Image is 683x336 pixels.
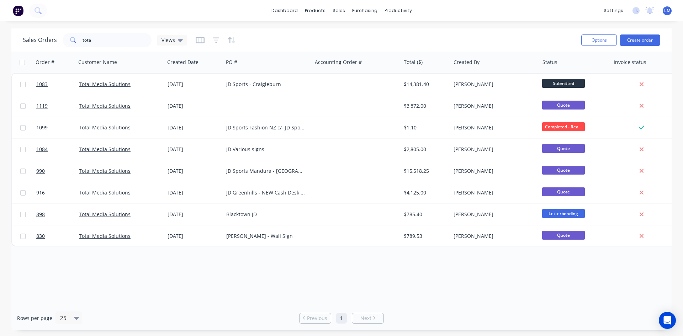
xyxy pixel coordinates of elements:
[226,233,305,240] div: [PERSON_NAME] - Wall Sign
[664,7,671,14] span: LM
[83,33,152,47] input: Search...
[226,146,305,153] div: JD Various signs
[36,102,48,110] span: 1119
[23,37,57,43] h1: Sales Orders
[17,315,52,322] span: Rows per page
[226,59,237,66] div: PO #
[168,167,221,175] div: [DATE]
[36,204,79,225] a: 898
[79,102,131,109] a: Total Media Solutions
[168,233,221,240] div: [DATE]
[600,5,627,16] div: settings
[542,187,585,196] span: Quote
[78,59,117,66] div: Customer Name
[542,209,585,218] span: Letterbending
[542,231,585,240] span: Quote
[168,102,221,110] div: [DATE]
[36,124,48,131] span: 1099
[36,160,79,182] a: 990
[307,315,327,322] span: Previous
[614,59,646,66] div: Invoice status
[36,233,45,240] span: 830
[404,167,445,175] div: $15,518.25
[36,59,54,66] div: Order #
[79,211,131,218] a: Total Media Solutions
[659,312,676,329] div: Open Intercom Messenger
[79,233,131,239] a: Total Media Solutions
[404,59,423,66] div: Total ($)
[329,5,349,16] div: sales
[36,117,79,138] a: 1099
[620,34,660,46] button: Create order
[454,146,533,153] div: [PERSON_NAME]
[454,124,533,131] div: [PERSON_NAME]
[168,124,221,131] div: [DATE]
[454,59,480,66] div: Created By
[542,79,585,88] span: Submitted
[404,211,445,218] div: $785.40
[454,167,533,175] div: [PERSON_NAME]
[36,74,79,95] a: 1083
[162,36,175,44] span: Views
[36,182,79,203] a: 916
[404,233,445,240] div: $789.53
[542,59,557,66] div: Status
[36,81,48,88] span: 1083
[404,81,445,88] div: $14,381.40
[36,167,45,175] span: 990
[352,315,383,322] a: Next page
[36,146,48,153] span: 1084
[315,59,362,66] div: Accounting Order #
[79,167,131,174] a: Total Media Solutions
[79,146,131,153] a: Total Media Solutions
[226,81,305,88] div: JD Sports - Craigieburn
[168,81,221,88] div: [DATE]
[542,144,585,153] span: Quote
[454,211,533,218] div: [PERSON_NAME]
[404,124,445,131] div: $1.10
[168,189,221,196] div: [DATE]
[542,101,585,110] span: Quote
[300,315,331,322] a: Previous page
[581,34,617,46] button: Options
[36,225,79,247] a: 830
[454,81,533,88] div: [PERSON_NAME]
[226,211,305,218] div: Blacktown JD
[226,189,305,196] div: JD Greenhills - NEW Cash Desk Lock Up signage
[36,211,45,218] span: 898
[454,233,533,240] div: [PERSON_NAME]
[79,81,131,87] a: Total Media Solutions
[296,313,387,324] ul: Pagination
[360,315,371,322] span: Next
[404,146,445,153] div: $2,805.00
[301,5,329,16] div: products
[36,139,79,160] a: 1084
[36,189,45,196] span: 916
[542,122,585,131] span: Completed - Rea...
[168,146,221,153] div: [DATE]
[226,124,305,131] div: JD Sports Fashion NZ c/- JD Sports Albany
[79,189,131,196] a: Total Media Solutions
[542,166,585,175] span: Quote
[381,5,415,16] div: productivity
[404,102,445,110] div: $3,872.00
[168,211,221,218] div: [DATE]
[226,167,305,175] div: JD Sports Mandura - [GEOGRAPHIC_DATA]
[36,95,79,117] a: 1119
[349,5,381,16] div: purchasing
[79,124,131,131] a: Total Media Solutions
[268,5,301,16] a: dashboard
[454,102,533,110] div: [PERSON_NAME]
[336,313,347,324] a: Page 1 is your current page
[404,189,445,196] div: $4,125.00
[454,189,533,196] div: [PERSON_NAME]
[167,59,198,66] div: Created Date
[13,5,23,16] img: Factory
